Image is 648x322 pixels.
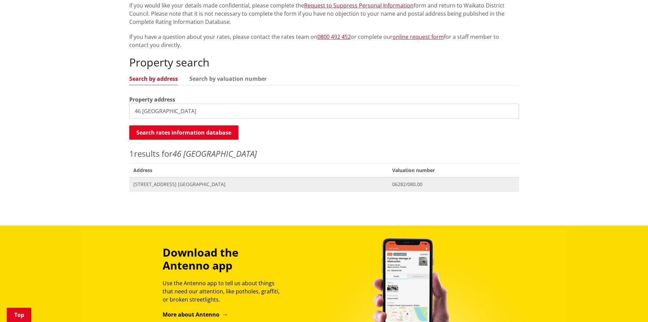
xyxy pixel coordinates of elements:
a: Top [7,308,31,322]
span: 06282/080.00 [392,181,515,188]
a: 0800 492 452 [317,33,351,41]
iframe: Messenger Launcher [617,293,641,318]
p: Use the Antenno app to tell us about things that need our attention, like potholes, graffiti, or ... [163,279,286,304]
a: More about Antenno [163,311,228,318]
a: online request form [393,33,444,41]
p: If you would like your details made confidential, please complete the form and return to Waikato ... [129,1,519,26]
a: Search by address [129,76,178,81]
p: If you have a question about your rates, please contact the rates team on or complete our for a s... [129,33,519,49]
span: Address [129,163,388,177]
button: Search rates information database [129,125,238,140]
p: results for [129,148,519,160]
span: Valuation number [388,163,519,177]
a: Search by valuation number [189,76,267,81]
h2: Property search [129,56,519,69]
a: [STREET_ADDRESS] [GEOGRAPHIC_DATA] 06282/080.00 [129,177,519,191]
em: 46 [GEOGRAPHIC_DATA] [172,148,257,159]
span: 1 [129,148,134,159]
h3: Download the Antenno app [163,246,286,272]
label: Property address [129,95,175,104]
a: Request to Suppress Personal Information [304,2,414,9]
span: [STREET_ADDRESS] [GEOGRAPHIC_DATA] [133,181,384,188]
input: e.g. Duke Street NGARUAWAHIA [129,104,519,119]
